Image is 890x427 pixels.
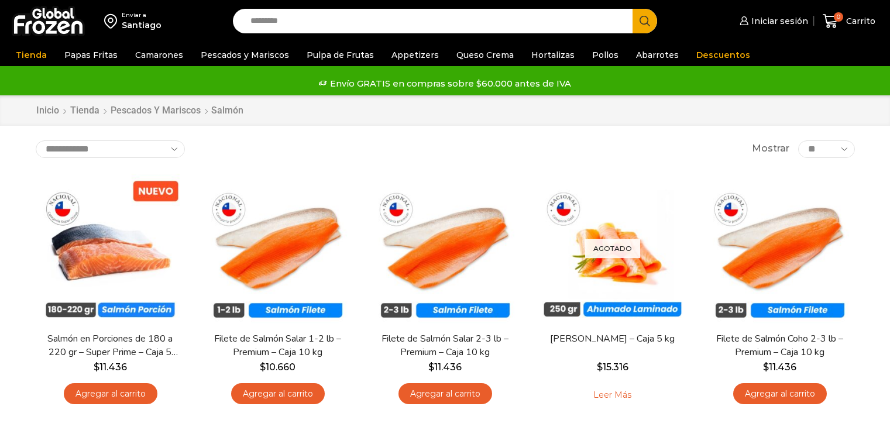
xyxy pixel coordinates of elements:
[70,104,100,118] a: Tienda
[428,361,462,373] bdi: 11.436
[129,44,189,66] a: Camarones
[110,104,201,118] a: Pescados y Mariscos
[763,361,769,373] span: $
[43,332,177,359] a: Salmón en Porciones de 180 a 220 gr – Super Prime – Caja 5 kg
[210,332,345,359] a: Filete de Salmón Salar 1-2 lb – Premium – Caja 10 kg
[36,140,185,158] select: Pedido de la tienda
[585,239,640,258] p: Agotado
[834,12,843,22] span: 0
[597,361,603,373] span: $
[748,15,808,27] span: Iniciar sesión
[195,44,295,66] a: Pescados y Mariscos
[398,383,492,405] a: Agregar al carrito: “Filete de Salmón Salar 2-3 lb - Premium - Caja 10 kg”
[260,361,266,373] span: $
[737,9,808,33] a: Iniciar sesión
[10,44,53,66] a: Tienda
[231,383,325,405] a: Agregar al carrito: “Filete de Salmón Salar 1-2 lb – Premium - Caja 10 kg”
[733,383,827,405] a: Agregar al carrito: “Filete de Salmón Coho 2-3 lb - Premium - Caja 10 kg”
[575,383,650,408] a: Leé más sobre “Salmón Ahumado Laminado - Caja 5 kg”
[64,383,157,405] a: Agregar al carrito: “Salmón en Porciones de 180 a 220 gr - Super Prime - Caja 5 kg”
[122,11,161,19] div: Enviar a
[690,44,756,66] a: Descuentos
[301,44,380,66] a: Pulpa de Frutas
[712,332,847,359] a: Filete de Salmón Coho 2-3 lb – Premium – Caja 10 kg
[211,105,243,116] h1: Salmón
[377,332,512,359] a: Filete de Salmón Salar 2-3 lb – Premium – Caja 10 kg
[260,361,295,373] bdi: 10.660
[752,142,789,156] span: Mostrar
[630,44,685,66] a: Abarrotes
[59,44,123,66] a: Papas Fritas
[94,361,99,373] span: $
[597,361,628,373] bdi: 15.316
[820,8,878,35] a: 0 Carrito
[428,361,434,373] span: $
[104,11,122,31] img: address-field-icon.svg
[36,104,243,118] nav: Breadcrumb
[386,44,445,66] a: Appetizers
[763,361,796,373] bdi: 11.436
[122,19,161,31] div: Santiago
[545,332,679,346] a: [PERSON_NAME] – Caja 5 kg
[451,44,520,66] a: Queso Crema
[94,361,127,373] bdi: 11.436
[843,15,875,27] span: Carrito
[586,44,624,66] a: Pollos
[36,104,60,118] a: Inicio
[525,44,580,66] a: Hortalizas
[633,9,657,33] button: Search button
